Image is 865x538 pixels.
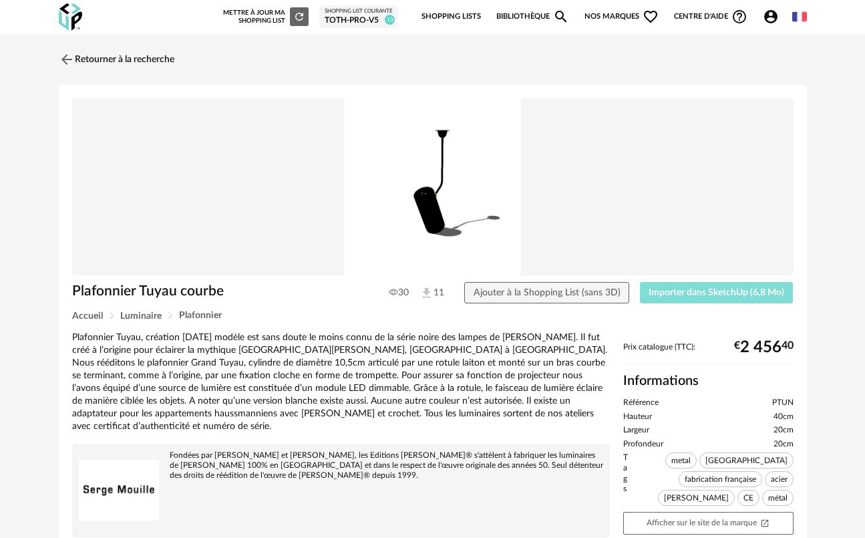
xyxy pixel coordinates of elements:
span: 20cm [773,425,794,436]
span: Plafonnier [179,311,222,320]
span: PTUN [772,398,794,408]
img: fr [792,9,807,24]
span: Ajouter à la Shopping List (sans 3D) [474,288,621,297]
span: Help Circle Outline icon [731,9,747,25]
img: OXP [59,3,82,31]
span: Profondeur [623,439,663,450]
h1: Plafonnier Tuyau courbe [72,282,365,300]
span: Référence [623,398,659,408]
img: svg+xml;base64,PHN2ZyB3aWR0aD0iMjQiIGhlaWdodD0iMjQiIHZpZXdCb3g9IjAgMCAyNCAyNCIgZmlsbD0ibm9uZSIgeG... [59,51,75,68]
a: Shopping Lists [421,3,481,31]
span: Largeur [623,425,649,436]
span: Open In New icon [760,518,769,527]
div: Prix catalogue (TTC): [623,342,794,364]
span: Nos marques [584,3,659,31]
img: brand logo [79,450,159,531]
h2: Informations [623,372,794,390]
span: Importer dans SketchUp (6,8 Mo) [649,288,784,297]
a: Shopping List courante Toth-PRO-V5 10 [325,8,393,25]
img: Téléchargements [419,286,434,300]
span: 11 [419,286,442,300]
span: [GEOGRAPHIC_DATA] [699,452,794,468]
span: Tags [623,452,630,509]
a: Retourner à la recherche [59,45,174,74]
span: CE [737,490,759,506]
span: 40cm [773,412,794,422]
span: Centre d'aideHelp Circle Outline icon [674,9,748,25]
img: Product pack shot [72,98,794,276]
button: Importer dans SketchUp (6,8 Mo) [640,282,794,303]
a: Afficher sur le site de la marqueOpen In New icon [623,512,794,535]
button: Ajouter à la Shopping List (sans 3D) [464,282,629,303]
a: BibliothèqueMagnify icon [496,3,570,31]
span: Heart Outline icon [643,9,659,25]
div: Mettre à jour ma Shopping List [223,7,309,26]
div: Fondées par [PERSON_NAME] et [PERSON_NAME], les Editions [PERSON_NAME]® s'attèlent à fabriquer le... [79,450,603,481]
span: Accueil [72,311,103,321]
span: 20cm [773,439,794,450]
div: Shopping List courante [325,8,393,15]
span: 10 [385,15,395,25]
span: Magnify icon [553,9,569,25]
span: Account Circle icon [763,9,779,25]
div: Toth-PRO-V5 [325,15,393,26]
span: métal [762,490,794,506]
span: Hauteur [623,412,652,422]
span: Luminaire [120,311,162,321]
div: Plafonnier Tuyau, création [DATE] modèle est sans doute le moins connu de la série noire des lamp... [72,331,610,432]
span: fabrication française [679,471,762,487]
div: € 40 [734,343,794,352]
span: acier [765,471,794,487]
span: 2 456 [740,343,782,352]
span: [PERSON_NAME] [658,490,735,506]
span: metal [665,452,697,468]
span: 30 [389,287,409,299]
div: Breadcrumb [72,311,794,321]
span: Account Circle icon [763,9,785,25]
span: Refresh icon [293,13,305,20]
